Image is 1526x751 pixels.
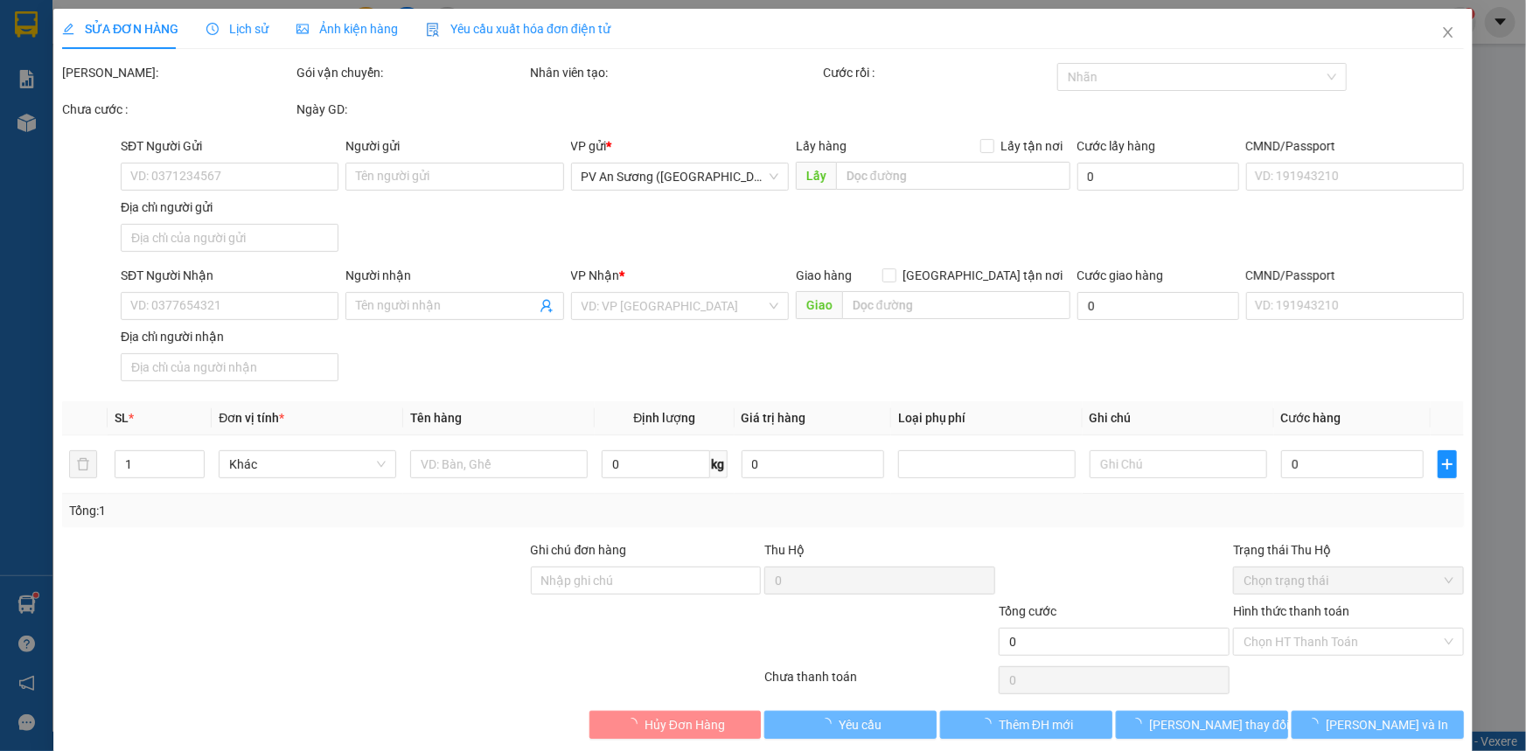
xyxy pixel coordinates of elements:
[410,450,588,478] input: VD: Bàn, Ghế
[121,327,338,346] div: Địa chỉ người nhận
[69,450,97,478] button: delete
[531,567,762,595] input: Ghi chú đơn hàng
[763,667,998,698] div: Chưa thanh toán
[426,22,610,36] span: Yêu cầu xuất hóa đơn điện tử
[742,411,806,425] span: Giá trị hàng
[531,63,820,82] div: Nhân viên tạo:
[115,411,129,425] span: SL
[979,718,999,730] span: loading
[836,162,1070,190] input: Dọc đường
[1083,401,1274,435] th: Ghi chú
[1233,540,1464,560] div: Trạng thái Thu Hộ
[1424,9,1473,58] button: Close
[571,268,620,282] span: VP Nhận
[999,715,1073,734] span: Thêm ĐH mới
[571,136,789,156] div: VP gửi
[69,501,589,520] div: Tổng: 1
[1130,718,1149,730] span: loading
[994,136,1070,156] span: Lấy tận nơi
[1307,718,1327,730] span: loading
[164,65,731,87] li: Hotline: 1900 8153
[296,100,527,119] div: Ngày GD:
[796,139,847,153] span: Lấy hàng
[540,299,554,313] span: user-add
[1077,268,1164,282] label: Cước giao hàng
[1246,266,1464,285] div: CMND/Passport
[896,266,1070,285] span: [GEOGRAPHIC_DATA] tận nơi
[1077,163,1239,191] input: Cước lấy hàng
[999,604,1056,618] span: Tổng cước
[1077,139,1156,153] label: Cước lấy hàng
[589,711,762,739] button: Hủy Đơn Hàng
[796,291,842,319] span: Giao
[1090,450,1267,478] input: Ghi Chú
[1281,411,1341,425] span: Cước hàng
[62,100,293,119] div: Chưa cước :
[121,198,338,217] div: Địa chỉ người gửi
[625,718,645,730] span: loading
[121,353,338,381] input: Địa chỉ của người nhận
[1077,292,1239,320] input: Cước giao hàng
[582,163,778,190] span: PV An Sương (Hàng Hóa)
[426,23,440,37] img: icon
[296,22,398,36] span: Ảnh kiện hàng
[62,63,293,82] div: [PERSON_NAME]:
[345,266,563,285] div: Người nhận
[296,23,309,35] span: picture
[121,136,338,156] div: SĐT Người Gửi
[1244,567,1453,594] span: Chọn trạng thái
[1116,711,1288,739] button: [PERSON_NAME] thay đổi
[121,224,338,252] input: Địa chỉ của người gửi
[1327,715,1449,734] span: [PERSON_NAME] và In
[842,291,1070,319] input: Dọc đường
[121,266,338,285] div: SĐT Người Nhận
[1292,711,1464,739] button: [PERSON_NAME] và In
[22,22,109,109] img: logo.jpg
[645,715,725,734] span: Hủy Đơn Hàng
[796,268,852,282] span: Giao hàng
[819,718,839,730] span: loading
[345,136,563,156] div: Người gửi
[765,711,937,739] button: Yêu cầu
[891,401,1083,435] th: Loại phụ phí
[229,451,386,477] span: Khác
[62,23,74,35] span: edit
[764,543,805,557] span: Thu Hộ
[296,63,527,82] div: Gói vận chuyển:
[410,411,462,425] span: Tên hàng
[531,543,627,557] label: Ghi chú đơn hàng
[1438,450,1457,478] button: plus
[1233,604,1349,618] label: Hình thức thanh toán
[1439,457,1456,471] span: plus
[1246,136,1464,156] div: CMND/Passport
[940,711,1112,739] button: Thêm ĐH mới
[710,450,728,478] span: kg
[1441,25,1455,39] span: close
[796,162,836,190] span: Lấy
[206,23,219,35] span: clock-circle
[206,22,268,36] span: Lịch sử
[164,43,731,65] li: [STREET_ADDRESS][PERSON_NAME]. [GEOGRAPHIC_DATA], Tỉnh [GEOGRAPHIC_DATA]
[219,411,284,425] span: Đơn vị tính
[839,715,881,734] span: Yêu cầu
[62,22,178,36] span: SỬA ĐƠN HÀNG
[633,411,695,425] span: Định lượng
[1149,715,1289,734] span: [PERSON_NAME] thay đổi
[823,63,1054,82] div: Cước rồi :
[22,127,278,185] b: GỬI : PV An Sương ([GEOGRAPHIC_DATA])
